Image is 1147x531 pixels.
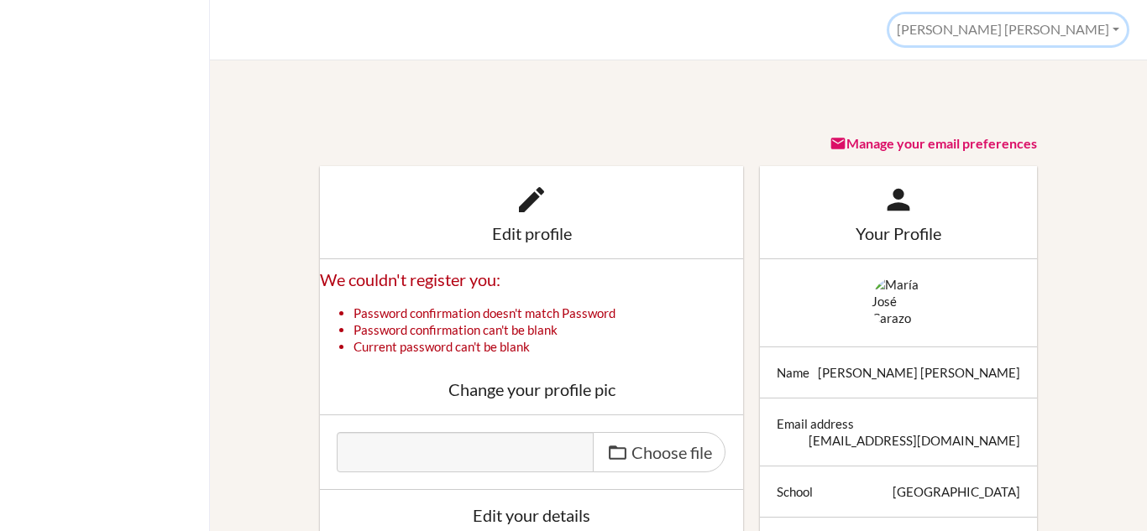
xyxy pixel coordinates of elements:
div: School [777,483,813,500]
li: Password confirmation doesn't match Password [354,305,743,321]
li: Password confirmation can't be blank [354,321,743,338]
div: [EMAIL_ADDRESS][DOMAIN_NAME] [809,432,1020,449]
div: Edit profile [337,225,726,242]
h2: We couldn't register you: [320,268,743,291]
li: Current password can't be blank [354,338,743,355]
div: Change your profile pic [337,381,726,398]
div: Email address [777,415,854,432]
img: María José Carazo Herrera [872,276,925,330]
div: [GEOGRAPHIC_DATA] [893,483,1020,500]
div: [PERSON_NAME] [PERSON_NAME] [818,364,1020,381]
div: Edit your details [337,507,726,523]
span: Choose file [631,442,712,462]
div: Your Profile [777,225,1019,242]
button: [PERSON_NAME] [PERSON_NAME] [889,14,1127,45]
a: Manage your email preferences [830,135,1037,151]
div: Name [777,364,809,381]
